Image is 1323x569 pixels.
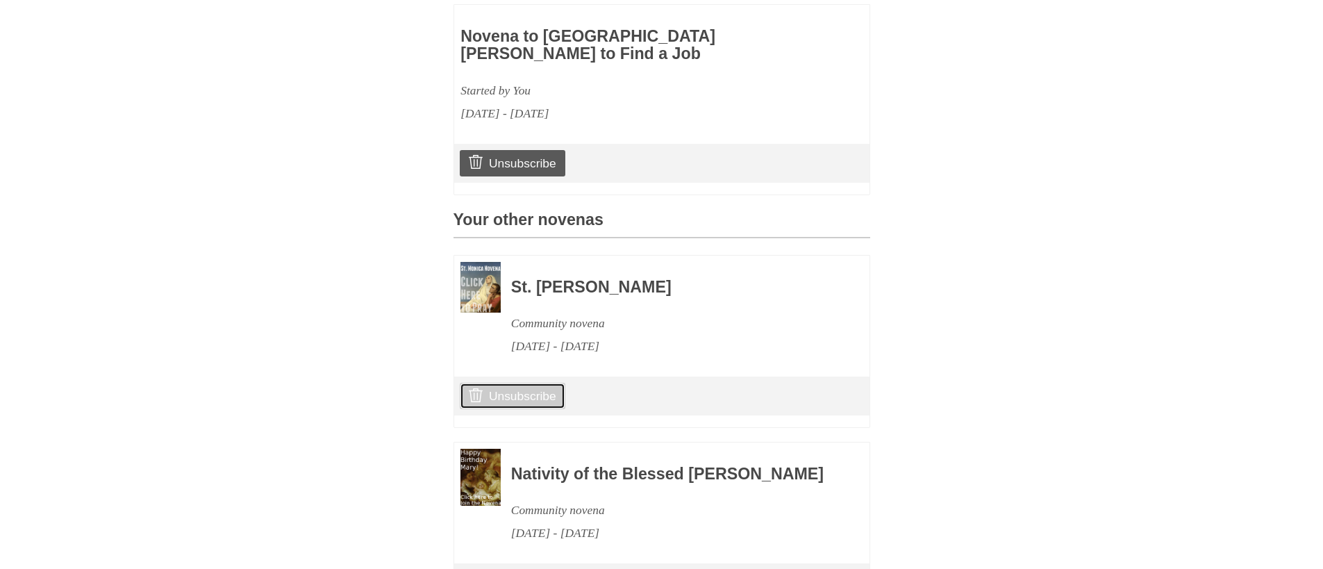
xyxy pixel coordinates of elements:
[511,335,832,358] div: [DATE] - [DATE]
[460,28,781,63] h3: Novena to [GEOGRAPHIC_DATA][PERSON_NAME] to Find a Job
[511,279,832,297] h3: St. [PERSON_NAME]
[511,312,832,335] div: Community novena
[460,449,501,506] img: Novena image
[460,262,501,313] img: Novena image
[454,211,870,238] h3: Your other novenas
[460,102,781,125] div: [DATE] - [DATE]
[460,79,781,102] div: Started by You
[460,383,565,409] a: Unsubscribe
[511,499,832,522] div: Community novena
[460,150,565,176] a: Unsubscribe
[511,465,832,484] h3: Nativity of the Blessed [PERSON_NAME]
[511,522,832,545] div: [DATE] - [DATE]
